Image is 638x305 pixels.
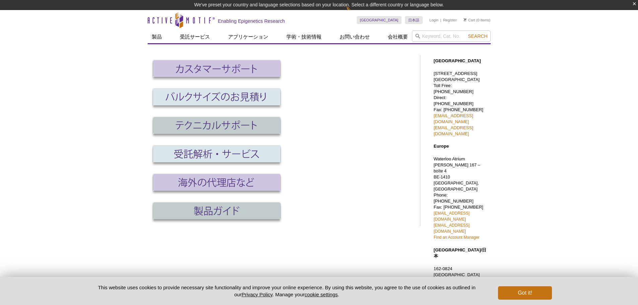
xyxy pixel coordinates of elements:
[357,16,402,24] a: [GEOGRAPHIC_DATA]
[151,106,282,111] a: バルクサイズの見積・注文
[151,135,282,140] a: テクニカルサポート
[153,60,280,77] img: Contact Customer Support
[434,125,473,136] a: [EMAIL_ADDRESS][DOMAIN_NAME]
[218,18,285,24] h2: Enabling Epigenetics Research
[434,144,449,149] strong: Europe
[498,286,552,300] button: Got it!
[151,163,282,168] a: 受託解析、サービス
[153,174,280,191] img: Find a Distributor
[336,30,374,43] a: お問い合わせ
[434,71,487,137] p: [STREET_ADDRESS] [GEOGRAPHIC_DATA] Toll Free: [PHONE_NUMBER] Direct: [PHONE_NUMBER] Fax: [PHONE_N...
[153,117,280,134] img: Contact Technical Support
[464,16,491,24] li: (0 items)
[151,78,282,83] a: カスタマーサポート
[241,292,272,297] a: Privacy Policy
[434,58,481,63] strong: [GEOGRAPHIC_DATA]
[468,33,487,39] span: Search
[464,18,475,22] a: Cart
[434,156,487,240] p: Waterloo Atrium Phone: [PHONE_NUMBER] Fax: [PHONE_NUMBER]
[224,30,272,43] a: アプリケーション
[176,30,214,43] a: 受託サービス
[153,146,280,162] img: Contact the Services Group
[153,89,280,105] img: Order in Bulk
[440,16,441,24] li: |
[434,235,480,240] a: Find an Account Manager
[443,18,457,22] a: Register
[429,18,438,22] a: Login
[434,163,480,192] span: [PERSON_NAME] 167 – boîte 4 BE-1410 [GEOGRAPHIC_DATA], [GEOGRAPHIC_DATA]
[434,113,473,124] a: [EMAIL_ADDRESS][DOMAIN_NAME]
[346,5,364,21] img: Change Here
[282,30,326,43] a: 学術・技術情報
[151,220,282,225] a: 各種製品ガイド
[304,292,338,297] button: cookie settings
[151,192,282,197] a: 海外の代理店
[148,30,166,43] a: 製品
[86,284,487,298] p: This website uses cookies to provide necessary site functionality and improve your online experie...
[434,223,470,234] a: [EMAIL_ADDRESS][DOMAIN_NAME]
[153,203,280,219] img: Obtain Product Literature
[464,18,467,21] img: Your Cart
[466,33,489,39] button: Search
[434,247,487,258] strong: [GEOGRAPHIC_DATA]/日本
[434,211,470,222] a: [EMAIL_ADDRESS][DOMAIN_NAME]
[384,30,412,43] a: 会社概要
[412,30,491,42] input: Keyword, Cat. No.
[405,16,423,24] a: 日本語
